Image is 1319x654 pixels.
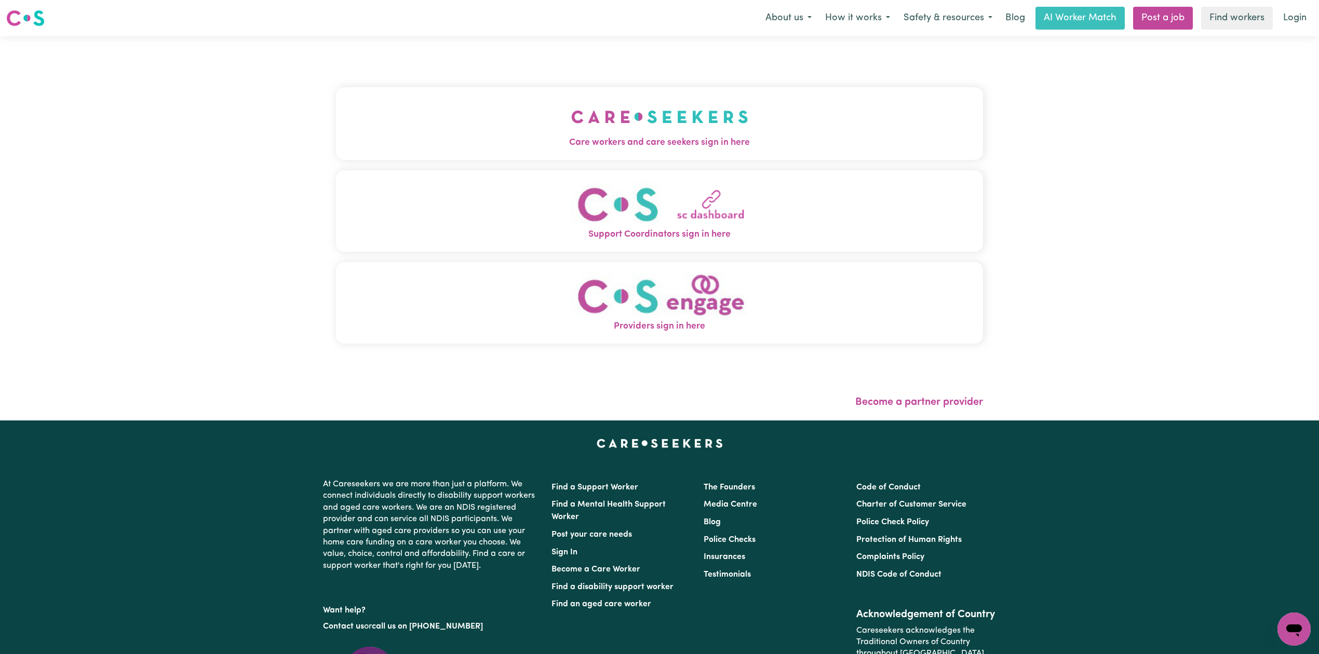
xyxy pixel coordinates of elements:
a: Contact us [323,622,364,631]
img: Careseekers logo [6,9,45,28]
span: Care workers and care seekers sign in here [336,136,983,149]
a: Media Centre [704,500,757,509]
a: Blog [999,7,1031,30]
a: Insurances [704,553,745,561]
a: AI Worker Match [1035,7,1125,30]
a: Sign In [551,548,577,556]
a: Police Checks [704,536,756,544]
a: Police Check Policy [856,518,929,526]
button: How it works [818,7,897,29]
a: Find an aged care worker [551,600,651,608]
button: Care workers and care seekers sign in here [336,87,983,160]
a: Login [1277,7,1313,30]
a: Careseekers logo [6,6,45,30]
a: Careseekers home page [597,439,723,447]
a: Become a Care Worker [551,565,640,574]
a: Testimonials [704,570,751,579]
a: Complaints Policy [856,553,924,561]
a: Find workers [1201,7,1273,30]
button: Safety & resources [897,7,999,29]
a: The Founders [704,483,755,492]
a: Find a Mental Health Support Worker [551,500,666,521]
a: call us on [PHONE_NUMBER] [372,622,483,631]
a: Post a job [1133,7,1193,30]
a: Protection of Human Rights [856,536,962,544]
button: Providers sign in here [336,262,983,344]
p: or [323,617,539,636]
p: At Careseekers we are more than just a platform. We connect individuals directly to disability su... [323,474,539,576]
a: Find a disability support worker [551,583,674,591]
a: Code of Conduct [856,483,921,492]
button: About us [759,7,818,29]
a: NDIS Code of Conduct [856,570,941,579]
a: Blog [704,518,721,526]
a: Charter of Customer Service [856,500,966,509]
span: Support Coordinators sign in here [336,228,983,241]
span: Providers sign in here [336,320,983,333]
a: Find a Support Worker [551,483,638,492]
p: Want help? [323,601,539,616]
a: Post your care needs [551,530,632,539]
h2: Acknowledgement of Country [856,608,996,621]
button: Support Coordinators sign in here [336,170,983,252]
a: Become a partner provider [855,397,983,407]
iframe: Button to launch messaging window [1277,612,1311,646]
